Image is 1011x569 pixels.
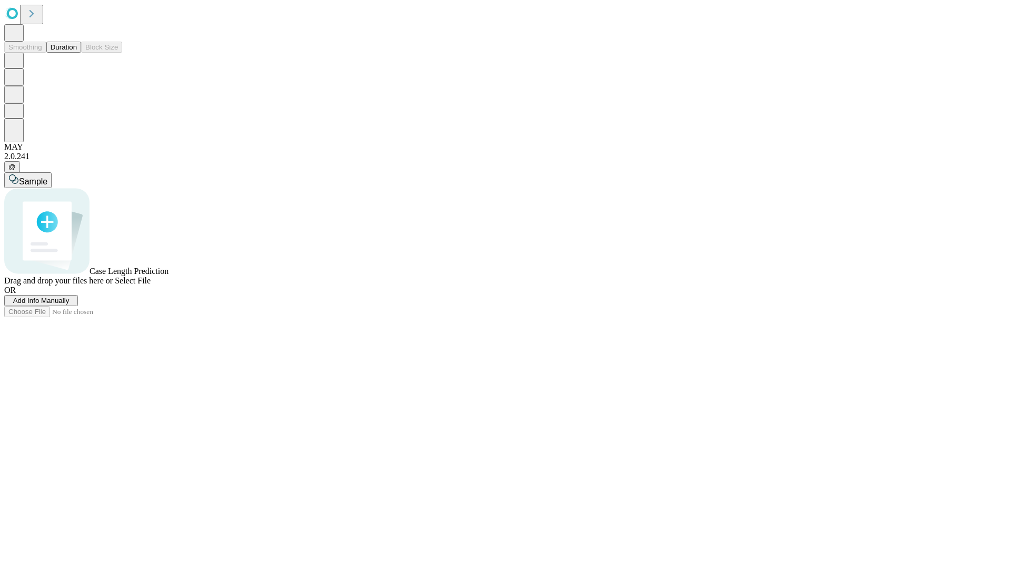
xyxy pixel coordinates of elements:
[4,276,113,285] span: Drag and drop your files here or
[46,42,81,53] button: Duration
[90,267,168,276] span: Case Length Prediction
[4,142,1007,152] div: MAY
[4,152,1007,161] div: 2.0.241
[4,286,16,295] span: OR
[115,276,151,285] span: Select File
[4,42,46,53] button: Smoothing
[81,42,122,53] button: Block Size
[19,177,47,186] span: Sample
[13,297,70,305] span: Add Info Manually
[4,161,20,172] button: @
[8,163,16,171] span: @
[4,295,78,306] button: Add Info Manually
[4,172,52,188] button: Sample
